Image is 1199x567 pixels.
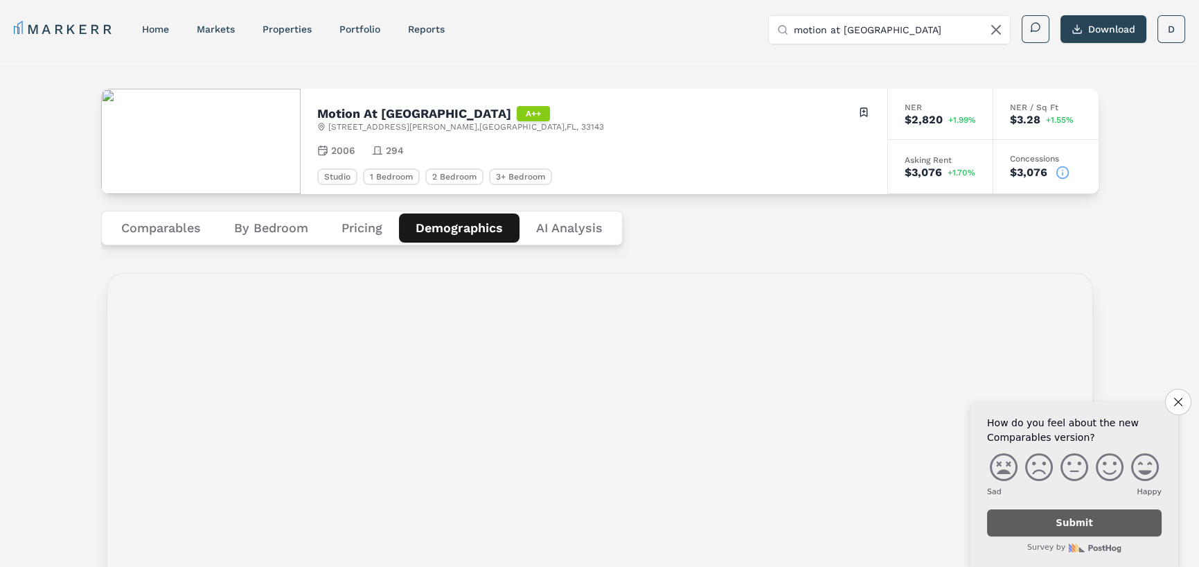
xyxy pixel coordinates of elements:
a: properties [263,24,312,35]
button: By Bedroom [217,213,325,243]
button: Download [1060,15,1146,43]
span: [STREET_ADDRESS][PERSON_NAME] , [GEOGRAPHIC_DATA] , FL , 33143 [328,121,604,132]
span: D [1168,22,1175,36]
button: AI Analysis [519,213,619,243]
div: NER [905,103,976,112]
span: 2006 [331,143,355,157]
button: Comparables [105,213,217,243]
input: Search by MSA, ZIP, Property Name, or Address [794,16,1002,44]
h2: Motion At [GEOGRAPHIC_DATA] [317,107,511,120]
div: $3.28 [1010,114,1040,125]
div: $2,820 [905,114,943,125]
a: markets [197,24,235,35]
span: +1.70% [948,168,975,177]
div: 3+ Bedroom [489,168,552,185]
div: NER / Sq Ft [1010,103,1082,112]
a: reports [408,24,445,35]
span: +1.99% [948,116,976,124]
button: Pricing [325,213,399,243]
div: Asking Rent [905,156,976,164]
div: A++ [517,106,550,121]
button: D [1157,15,1185,43]
div: $3,076 [905,167,942,178]
a: Portfolio [339,24,380,35]
a: home [142,24,169,35]
button: Demographics [399,213,519,243]
div: 2 Bedroom [425,168,483,185]
span: 294 [386,143,404,157]
div: Studio [317,168,357,185]
span: +1.55% [1046,116,1074,124]
div: $3,076 [1010,167,1047,178]
div: Concessions [1010,155,1082,163]
div: 1 Bedroom [363,168,420,185]
a: MARKERR [14,19,114,39]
